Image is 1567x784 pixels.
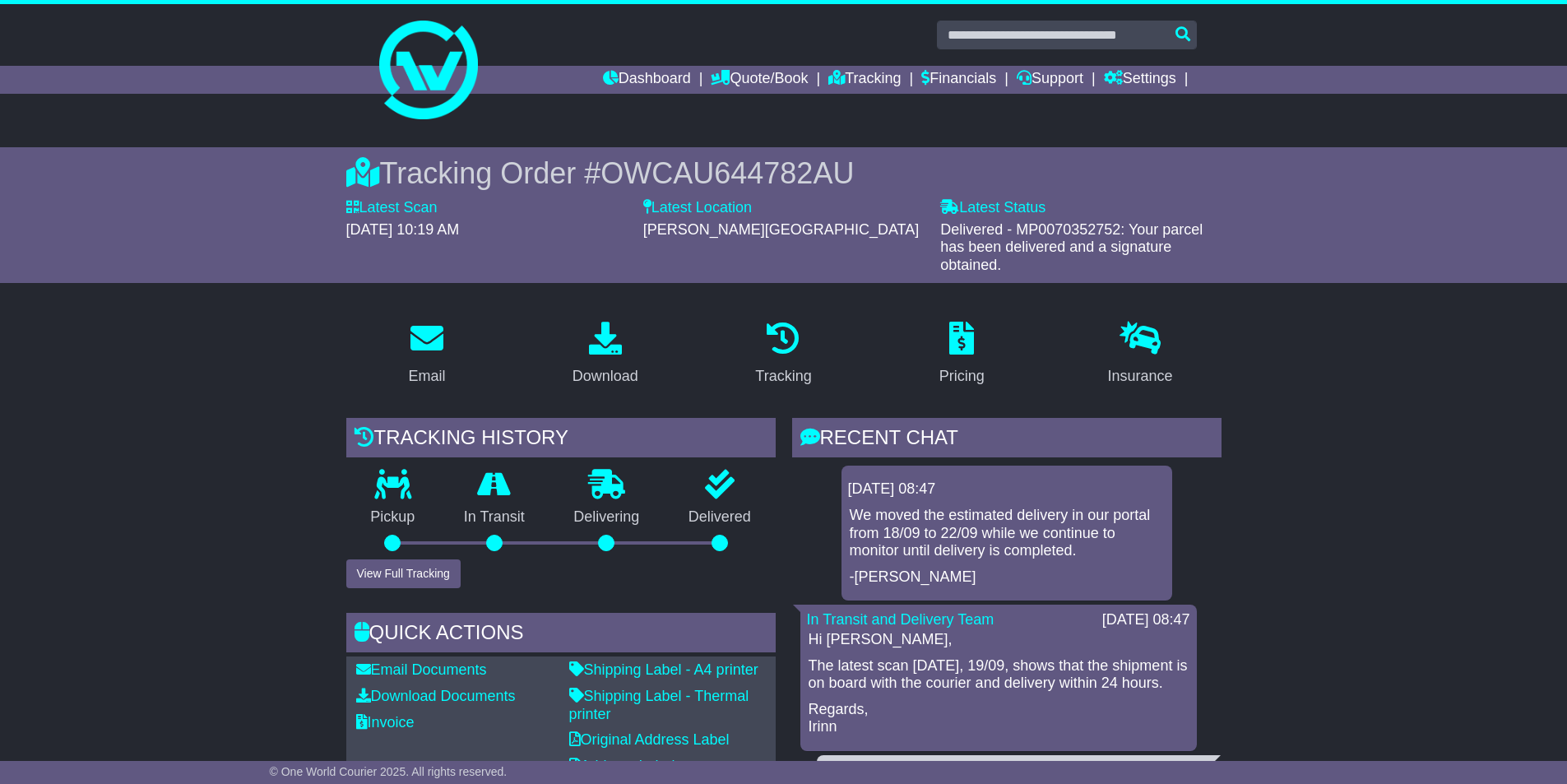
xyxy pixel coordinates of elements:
[940,221,1203,273] span: Delivered - MP0070352752: Your parcel has been delivered and a signature obtained.
[356,661,487,678] a: Email Documents
[346,508,440,527] p: Pickup
[569,661,758,678] a: Shipping Label - A4 printer
[346,418,776,462] div: Tracking history
[356,688,516,704] a: Download Documents
[562,316,649,393] a: Download
[439,508,549,527] p: In Transit
[848,480,1166,499] div: [DATE] 08:47
[569,688,749,722] a: Shipping Label - Thermal printer
[809,701,1189,736] p: Regards, Irinn
[643,199,752,217] label: Latest Location
[569,758,675,774] a: Address Label
[929,316,995,393] a: Pricing
[755,365,811,387] div: Tracking
[807,611,994,628] a: In Transit and Delivery Team
[1108,365,1173,387] div: Insurance
[603,66,691,94] a: Dashboard
[573,365,638,387] div: Download
[744,316,822,393] a: Tracking
[939,365,985,387] div: Pricing
[809,631,1189,649] p: Hi [PERSON_NAME],
[356,714,415,731] a: Invoice
[346,613,776,657] div: Quick Actions
[850,507,1164,560] p: We moved the estimated delivery in our portal from 18/09 to 22/09 while we continue to monitor un...
[643,221,919,238] span: [PERSON_NAME][GEOGRAPHIC_DATA]
[809,657,1189,693] p: The latest scan [DATE], 19/09, shows that the shipment is on board with the courier and delivery ...
[569,731,730,748] a: Original Address Label
[850,568,1164,587] p: -[PERSON_NAME]
[940,199,1045,217] label: Latest Status
[1097,316,1184,393] a: Insurance
[921,66,996,94] a: Financials
[664,508,776,527] p: Delivered
[408,365,445,387] div: Email
[346,199,438,217] label: Latest Scan
[1104,66,1176,94] a: Settings
[346,221,460,238] span: [DATE] 10:19 AM
[346,559,461,588] button: View Full Tracking
[1102,611,1190,629] div: [DATE] 08:47
[346,155,1222,191] div: Tracking Order #
[270,765,508,778] span: © One World Courier 2025. All rights reserved.
[828,66,901,94] a: Tracking
[792,418,1222,462] div: RECENT CHAT
[397,316,456,393] a: Email
[549,508,665,527] p: Delivering
[711,66,808,94] a: Quote/Book
[1017,66,1083,94] a: Support
[600,156,854,190] span: OWCAU644782AU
